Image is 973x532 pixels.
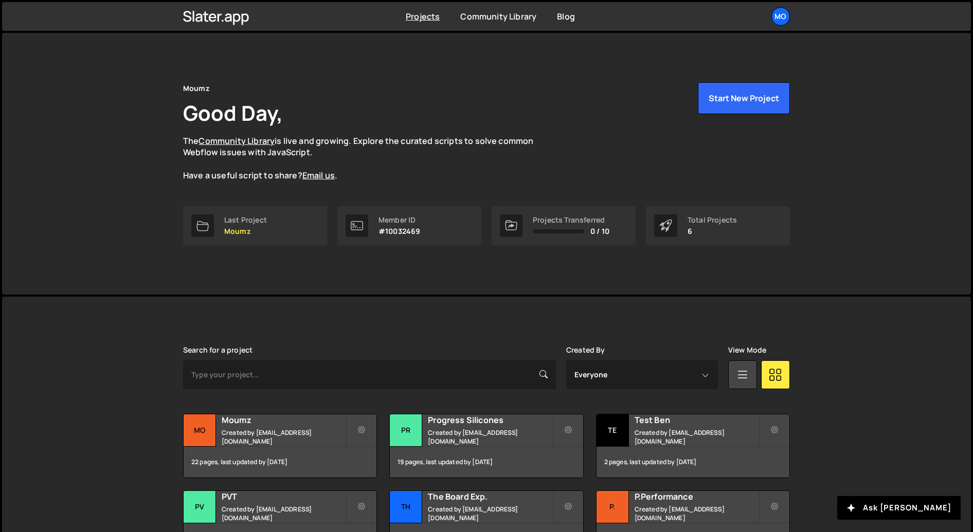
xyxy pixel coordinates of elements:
p: #10032469 [379,227,420,235]
a: Te Test Ben Created by [EMAIL_ADDRESS][DOMAIN_NAME] 2 pages, last updated by [DATE] [596,414,790,478]
div: Mo [184,414,216,447]
div: Moumz [183,82,209,95]
small: Created by [EMAIL_ADDRESS][DOMAIN_NAME] [428,428,552,446]
a: Community Library [460,11,536,22]
label: Created By [566,346,605,354]
button: Start New Project [698,82,790,114]
a: Pr Progress Silicones Created by [EMAIL_ADDRESS][DOMAIN_NAME] 19 pages, last updated by [DATE] [389,414,583,478]
small: Created by [EMAIL_ADDRESS][DOMAIN_NAME] [635,505,759,522]
a: Last Project Moumz [183,206,327,245]
div: Projects Transferred [533,216,609,224]
div: Te [597,414,629,447]
div: PV [184,491,216,523]
button: Ask [PERSON_NAME] [837,496,961,520]
a: Mo [771,7,790,26]
small: Created by [EMAIL_ADDRESS][DOMAIN_NAME] [635,428,759,446]
input: Type your project... [183,360,556,389]
div: Th [390,491,422,523]
h2: Moumz [222,414,346,426]
a: Email us [302,170,335,181]
small: Created by [EMAIL_ADDRESS][DOMAIN_NAME] [222,505,346,522]
span: 0 / 10 [590,227,609,235]
div: Member ID [379,216,420,224]
small: Created by [EMAIL_ADDRESS][DOMAIN_NAME] [222,428,346,446]
a: Mo Moumz Created by [EMAIL_ADDRESS][DOMAIN_NAME] 22 pages, last updated by [DATE] [183,414,377,478]
p: Moumz [224,227,267,235]
label: View Mode [728,346,766,354]
div: Total Projects [688,216,737,224]
small: Created by [EMAIL_ADDRESS][DOMAIN_NAME] [428,505,552,522]
div: P. [597,491,629,523]
a: Projects [406,11,440,22]
a: Blog [557,11,575,22]
p: 6 [688,227,737,235]
p: The is live and growing. Explore the curated scripts to solve common Webflow issues with JavaScri... [183,135,553,181]
div: Last Project [224,216,267,224]
label: Search for a project [183,346,253,354]
h2: Test Ben [635,414,759,426]
div: Pr [390,414,422,447]
h2: PVT [222,491,346,502]
div: 2 pages, last updated by [DATE] [597,447,789,478]
h2: The Board Exp. [428,491,552,502]
div: 19 pages, last updated by [DATE] [390,447,583,478]
div: 22 pages, last updated by [DATE] [184,447,376,478]
h2: Progress Silicones [428,414,552,426]
h2: P.Performance [635,491,759,502]
a: Community Library [199,135,275,146]
h1: Good Day, [183,99,283,127]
